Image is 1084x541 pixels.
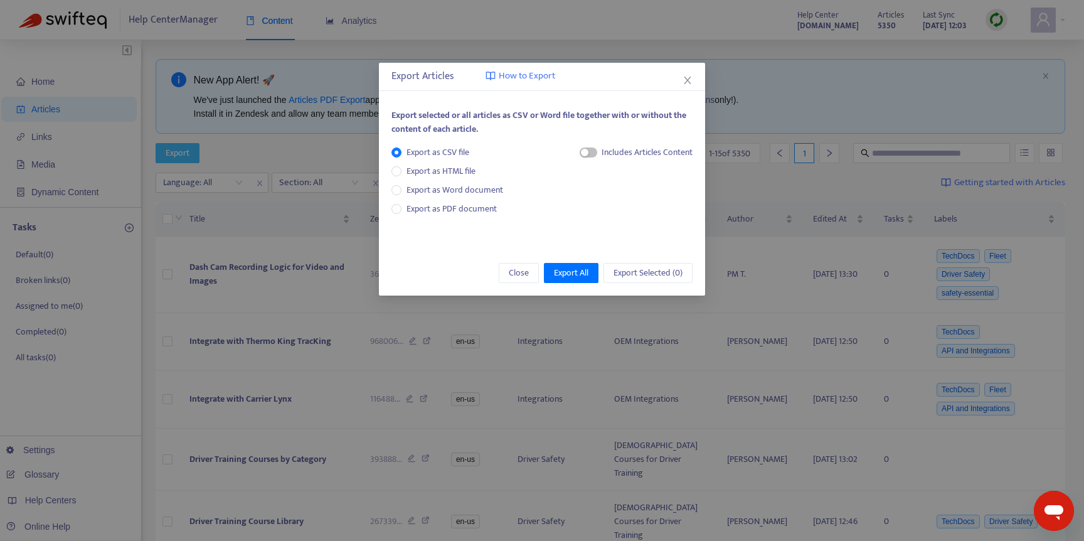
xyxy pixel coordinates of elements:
[1034,491,1074,531] iframe: Button to launch messaging window
[509,266,529,280] span: Close
[401,146,474,159] span: Export as CSV file
[401,183,508,197] span: Export as Word document
[486,71,496,81] img: image-link
[401,164,481,178] span: Export as HTML file
[602,146,693,159] div: Includes Articles Content
[603,263,693,283] button: Export Selected (0)
[683,75,693,85] span: close
[406,201,497,216] span: Export as PDF document
[486,69,555,83] a: How to Export
[544,263,598,283] button: Export All
[499,263,539,283] button: Close
[681,73,694,87] button: Close
[391,69,693,84] div: Export Articles
[499,69,555,83] span: How to Export
[391,108,686,136] span: Export selected or all articles as CSV or Word file together with or without the content of each ...
[554,266,588,280] span: Export All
